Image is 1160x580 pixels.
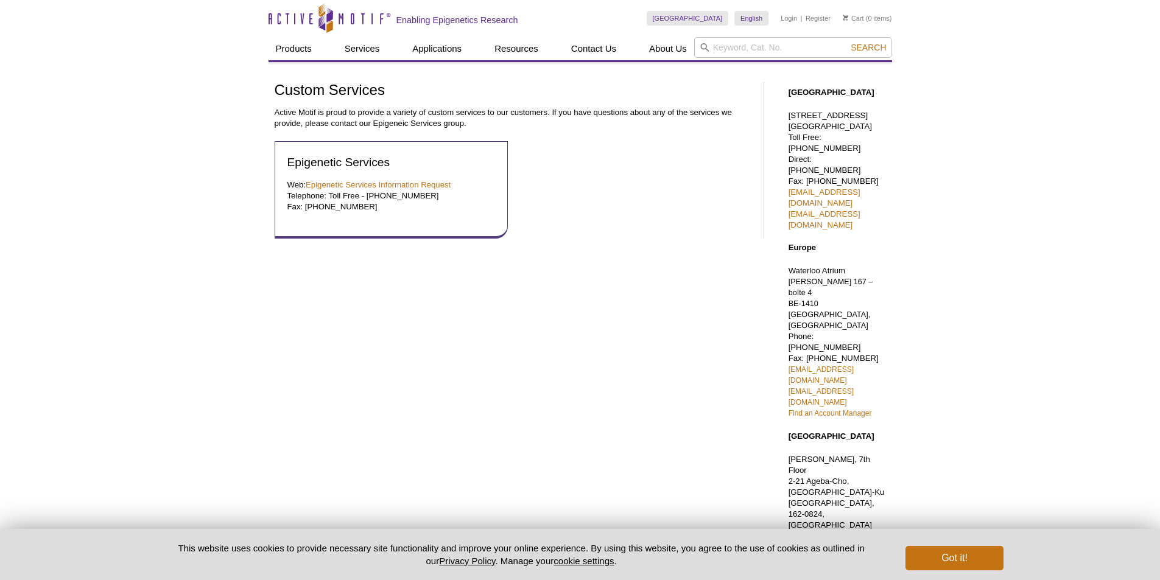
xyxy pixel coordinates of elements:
[843,11,892,26] li: (0 items)
[439,556,495,566] a: Privacy Policy
[734,11,768,26] a: English
[306,180,451,189] a: Epigenetic Services Information Request
[847,42,890,53] button: Search
[642,37,694,60] a: About Us
[405,37,469,60] a: Applications
[789,432,874,441] strong: [GEOGRAPHIC_DATA]
[789,88,874,97] strong: [GEOGRAPHIC_DATA]
[789,278,873,330] span: [PERSON_NAME] 167 – boîte 4 BE-1410 [GEOGRAPHIC_DATA], [GEOGRAPHIC_DATA]
[487,37,546,60] a: Resources
[781,14,797,23] a: Login
[789,243,816,252] strong: Europe
[287,180,496,212] p: Web: Telephone: Toll Free - [PHONE_NUMBER] Fax: [PHONE_NUMBER]
[157,542,886,567] p: This website uses cookies to provide necessary site functionality and improve your online experie...
[843,15,848,21] img: Your Cart
[789,187,860,208] a: [EMAIL_ADDRESS][DOMAIN_NAME]
[789,265,886,419] p: Waterloo Atrium Phone: [PHONE_NUMBER] Fax: [PHONE_NUMBER]
[554,556,614,566] button: cookie settings
[287,154,496,170] h2: Epigenetic Services
[396,15,518,26] h2: Enabling Epigenetics Research
[789,110,886,231] p: [STREET_ADDRESS] [GEOGRAPHIC_DATA] Toll Free: [PHONE_NUMBER] Direct: [PHONE_NUMBER] Fax: [PHONE_N...
[806,14,831,23] a: Register
[905,546,1003,570] button: Got it!
[789,387,854,407] a: [EMAIL_ADDRESS][DOMAIN_NAME]
[269,37,319,60] a: Products
[275,82,751,100] h1: Custom Services
[275,107,751,129] p: Active Motif is proud to provide a variety of custom services to our customers. If you have quest...
[851,43,886,52] span: Search
[647,11,729,26] a: [GEOGRAPHIC_DATA]
[564,37,624,60] a: Contact Us
[789,365,854,385] a: [EMAIL_ADDRESS][DOMAIN_NAME]
[801,11,803,26] li: |
[694,37,892,58] input: Keyword, Cat. No.
[337,37,387,60] a: Services
[789,209,860,229] a: [EMAIL_ADDRESS][DOMAIN_NAME]
[843,14,864,23] a: Cart
[789,409,872,418] a: Find an Account Manager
